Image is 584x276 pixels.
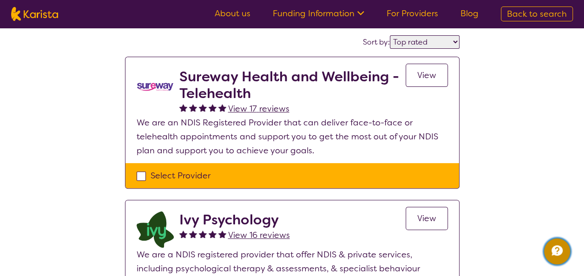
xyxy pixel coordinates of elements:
span: Back to search [507,8,567,20]
a: For Providers [387,8,438,19]
a: View 17 reviews [228,102,289,116]
img: fullstar [179,230,187,238]
img: fullstar [209,104,217,112]
span: View [417,213,436,224]
h2: Ivy Psychology [179,211,290,228]
img: fullstar [199,230,207,238]
img: fullstar [179,104,187,112]
a: View [406,207,448,230]
label: Sort by: [363,37,390,47]
h2: Sureway Health and Wellbeing - Telehealth [179,68,406,102]
span: View 16 reviews [228,230,290,241]
button: Channel Menu [544,238,570,264]
img: lcqb2d1jpug46odws9wh.png [137,211,174,248]
a: Back to search [501,7,573,21]
p: We are an NDIS Registered Provider that can deliver face-to-face or telehealth appointments and s... [137,116,448,158]
a: View [406,64,448,87]
img: fullstar [189,230,197,238]
img: fullstar [189,104,197,112]
span: View 17 reviews [228,103,289,114]
img: fullstar [218,104,226,112]
img: vgwqq8bzw4bddvbx0uac.png [137,68,174,105]
img: fullstar [209,230,217,238]
img: fullstar [218,230,226,238]
span: View [417,70,436,81]
img: Karista logo [11,7,58,21]
img: fullstar [199,104,207,112]
a: Funding Information [273,8,364,19]
a: Blog [460,8,479,19]
a: View 16 reviews [228,228,290,242]
a: About us [215,8,250,19]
